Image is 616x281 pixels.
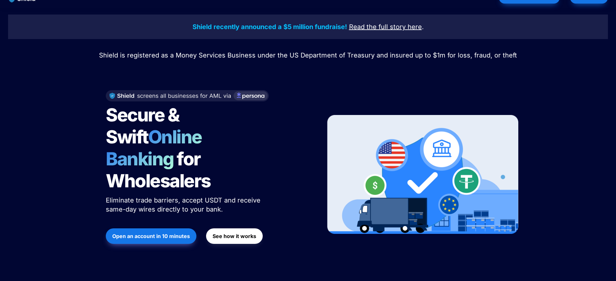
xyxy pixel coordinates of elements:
[99,51,517,59] span: Shield is registered as a Money Services Business under the US Department of Treasury and insured...
[106,148,211,192] span: for Wholesalers
[192,23,347,31] strong: Shield recently announced a $5 million fundraise!
[213,233,256,239] strong: See how it works
[106,225,196,247] a: Open an account in 10 minutes
[206,225,263,247] a: See how it works
[349,23,406,31] u: Read the full story
[106,126,208,170] span: Online Banking
[408,23,422,31] u: here
[112,233,190,239] strong: Open an account in 10 minutes
[106,104,182,148] span: Secure & Swift
[408,24,422,30] a: here
[106,196,262,213] span: Eliminate trade barriers, accept USDT and receive same-day wires directly to your bank.
[206,228,263,244] button: See how it works
[422,23,424,31] span: .
[106,228,196,244] button: Open an account in 10 minutes
[349,24,406,30] a: Read the full story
